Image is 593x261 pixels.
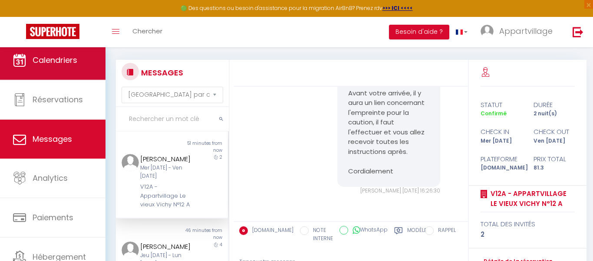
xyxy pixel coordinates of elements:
div: Ven [DATE] [528,137,580,145]
div: [DOMAIN_NAME] [475,164,527,172]
img: ... [122,154,139,171]
pre: Bonjour, Avant votre arrivée, il y aura un lien concernant l'empreinte pour la caution, il faut l... [348,69,429,176]
a: >>> ICI <<<< [382,4,413,12]
span: Réservations [33,94,83,105]
span: Messages [33,134,72,144]
div: [PERSON_NAME] [DATE] 16:26:30 [337,187,440,195]
div: 46 minutes from now [172,227,228,241]
span: Analytics [33,173,68,183]
div: 2 [481,229,575,240]
a: Chercher [126,17,169,47]
div: 2 nuit(s) [528,110,580,118]
img: ... [122,241,139,259]
div: Plateforme [475,154,527,164]
label: NOTE INTERNE [309,226,333,243]
input: Rechercher un mot clé [116,107,229,131]
a: ... Appartvillage [474,17,563,47]
div: 51 minutes from now [172,140,228,154]
div: Mer [DATE] - Ven [DATE] [140,164,194,180]
label: WhatsApp [348,226,388,235]
div: check in [475,127,527,137]
div: durée [528,100,580,110]
span: 4 [220,241,222,248]
a: V12A - Appartvillage Le vieux Vichy N°12 A [488,189,575,209]
button: Besoin d'aide ? [389,25,449,39]
label: [DOMAIN_NAME] [248,226,293,236]
span: Chercher [132,26,162,36]
div: statut [475,100,527,110]
h3: MESSAGES [139,63,183,82]
div: total des invités [481,219,575,229]
div: [PERSON_NAME] [140,241,194,252]
span: Confirmé [481,110,507,117]
div: Prix total [528,154,580,164]
label: RAPPEL [434,226,456,236]
span: Appartvillage [499,26,553,36]
div: V12A - Appartvillage Le vieux Vichy N°12 A [140,183,194,209]
img: logout [573,26,583,37]
div: Mer [DATE] [475,137,527,145]
label: Modèles [407,226,430,244]
div: [PERSON_NAME] [140,154,194,164]
img: Super Booking [26,24,79,39]
div: 81.3 [528,164,580,172]
span: Calendriers [33,55,77,65]
img: ... [481,25,494,38]
div: check out [528,127,580,137]
span: 2 [220,154,222,160]
span: Paiements [33,212,73,223]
